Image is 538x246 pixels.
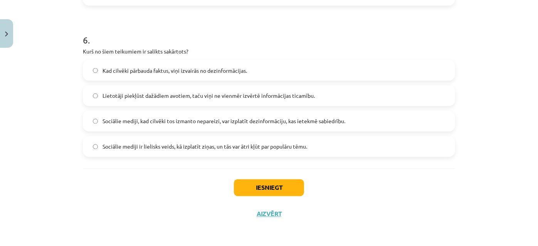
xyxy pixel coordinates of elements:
[103,143,307,151] span: Sociālie mediji ir lielisks veids, kā izplatīt ziņas, un tās var ātri kļūt par populāru tēmu.
[93,119,98,124] input: Sociālie mediji, kad cilvēki tos izmanto nepareizi, var izplatīt dezinformāciju, kas ietekmē sabi...
[254,210,284,218] button: Aizvērt
[5,32,8,37] img: icon-close-lesson-0947bae3869378f0d4975bcd49f059093ad1ed9edebbc8119c70593378902aed.svg
[83,47,455,55] p: Kurš no šiem teikumiem ir salikts sakārtots?
[103,67,247,75] span: Kad cilvēki pārbauda faktus, viņi izvairās no dezinformācijas.
[93,144,98,149] input: Sociālie mediji ir lielisks veids, kā izplatīt ziņas, un tās var ātri kļūt par populāru tēmu.
[93,68,98,73] input: Kad cilvēki pārbauda faktus, viņi izvairās no dezinformācijas.
[93,94,98,99] input: Lietotāji piekļūst dažādiem avotiem, taču viņi ne vienmēr izvērtē informācijas ticamību.
[103,117,345,126] span: Sociālie mediji, kad cilvēki tos izmanto nepareizi, var izplatīt dezinformāciju, kas ietekmē sabi...
[83,21,455,45] h1: 6 .
[234,179,304,196] button: Iesniegt
[103,92,315,100] span: Lietotāji piekļūst dažādiem avotiem, taču viņi ne vienmēr izvērtē informācijas ticamību.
